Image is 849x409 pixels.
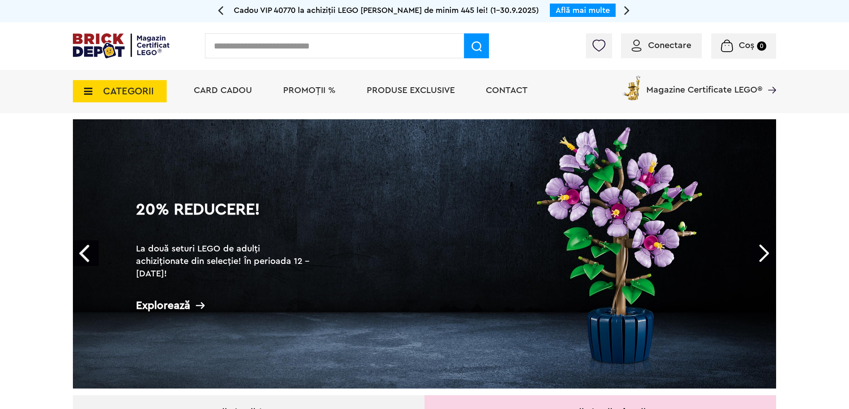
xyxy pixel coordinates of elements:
div: Explorează [136,300,314,311]
span: Coș [739,41,754,50]
span: CATEGORII [103,86,154,96]
h2: La două seturi LEGO de adulți achiziționate din selecție! În perioada 12 - [DATE]! [136,243,314,280]
a: PROMOȚII % [283,86,336,95]
small: 0 [757,41,766,51]
a: Contact [486,86,528,95]
a: Magazine Certificate LEGO® [762,74,776,83]
a: Conectare [632,41,691,50]
a: Află mai multe [556,6,610,14]
span: Cadou VIP 40770 la achiziții LEGO [PERSON_NAME] de minim 445 lei! (1-30.9.2025) [234,6,539,14]
a: Prev [73,240,99,266]
a: Card Cadou [194,86,252,95]
span: Conectare [648,41,691,50]
span: Magazine Certificate LEGO® [646,74,762,94]
a: Next [750,240,776,266]
a: 20% Reducere!La două seturi LEGO de adulți achiziționate din selecție! În perioada 12 - [DATE]!Ex... [73,119,776,389]
h1: 20% Reducere! [136,202,314,234]
a: Produse exclusive [367,86,455,95]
